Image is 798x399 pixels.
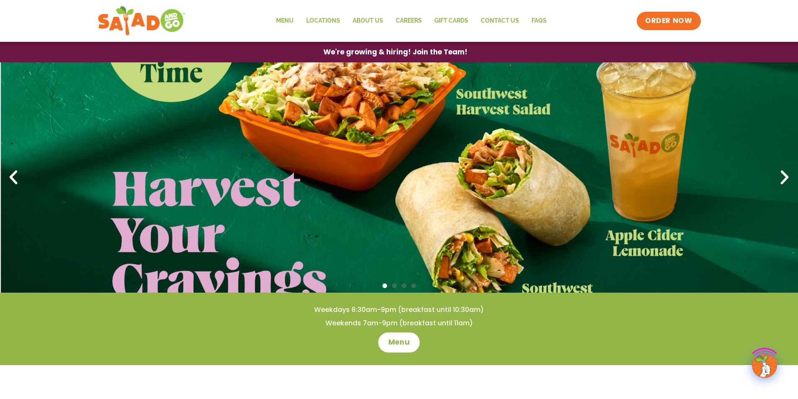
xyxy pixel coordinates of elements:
[645,16,692,26] span: ORDER NOW
[98,4,186,38] img: new-SAG-logo-768×292
[392,283,397,288] span: Go to slide 2
[390,11,428,31] a: Careers
[637,12,700,30] a: ORDER NOW
[17,319,781,328] h4: Weekends 7am-9pm (breakfast until 11am)
[475,11,525,31] a: Contact Us
[388,337,410,348] span: Menu
[346,11,390,31] a: About Us
[775,168,794,187] div: Next slide
[378,332,420,353] a: Menu
[270,11,300,31] a: Menu
[4,168,23,187] div: Previous slide
[382,283,387,288] span: Go to slide 1
[411,283,416,288] span: Go to slide 4
[311,42,480,62] a: We're growing & hiring! Join the Team!
[402,283,406,288] span: Go to slide 3
[300,11,346,31] a: Locations
[323,49,467,56] span: We're growing & hiring! Join the Team!
[525,11,553,31] a: FAQs
[17,305,781,314] h4: Weekdays 6:30am-9pm (breakfast until 10:30am)
[270,11,553,31] nav: Menu
[428,11,475,31] a: GIFT CARDS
